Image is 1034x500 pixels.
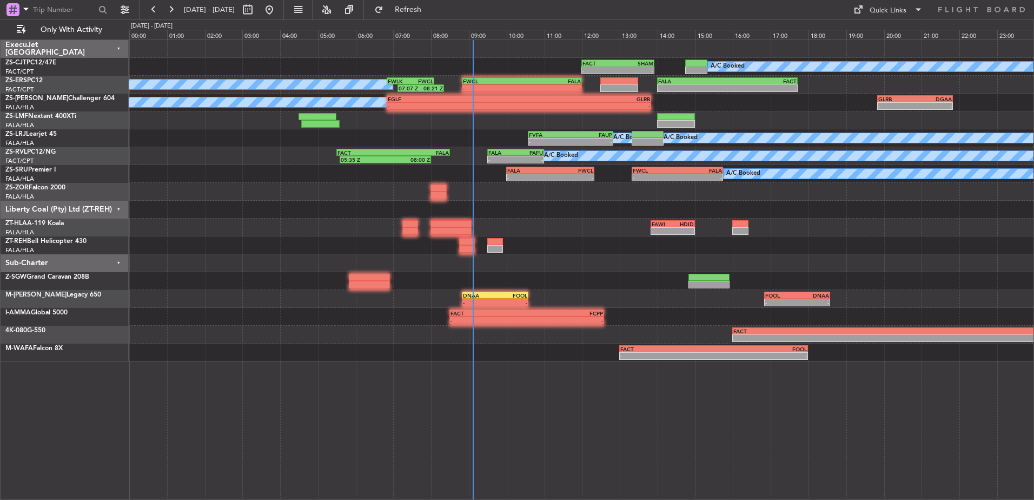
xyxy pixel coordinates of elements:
a: FALA/HLA [5,175,34,183]
a: ZS-[PERSON_NAME]Challenger 604 [5,95,115,102]
div: FALA [393,149,449,156]
a: ZS-CJTPC12/47E [5,60,56,66]
div: FOOL [765,292,797,299]
div: - [733,335,924,341]
div: - [463,85,522,91]
div: 21:00 [922,30,959,40]
div: - [571,139,612,145]
div: FCPP [527,310,603,317]
div: EGLF [388,96,519,102]
div: A/C Booked [544,148,578,164]
div: - [550,174,593,181]
div: FALA [507,167,551,174]
div: PAFU [515,149,543,156]
div: - [450,317,527,324]
div: FWCL [550,167,593,174]
div: 03:00 [242,30,280,40]
div: 08:00 Z [385,156,430,163]
div: [DATE] - [DATE] [131,22,173,31]
span: ZS-SRU [5,167,28,173]
div: 15:00 [695,30,733,40]
div: 00:00 [129,30,167,40]
a: FACT/CPT [5,157,34,165]
a: 4K-080G-550 [5,327,45,334]
a: ZS-ZORFalcon 2000 [5,185,65,191]
button: Refresh [369,1,434,18]
div: FVFA [529,131,571,138]
a: ZS-LMFNextant 400XTi [5,113,76,120]
span: ZS-LMF [5,113,28,120]
div: - [878,103,915,109]
a: FALA/HLA [5,121,34,129]
div: 19:00 [846,30,884,40]
div: - [488,156,516,163]
div: 10:00 [507,30,545,40]
div: - [714,353,807,359]
span: I-AMMA [5,310,31,316]
div: - [727,85,797,91]
div: FACT [620,346,714,352]
div: FALA [488,149,516,156]
a: FALA/HLA [5,193,34,201]
button: Only With Activity [12,21,117,38]
div: - [618,67,653,74]
a: M-WAFAFalcon 8X [5,345,63,352]
div: - [678,174,723,181]
div: 09:00 [469,30,507,40]
div: HDID [673,221,694,227]
div: FACT [450,310,527,317]
div: 14:00 [658,30,695,40]
a: ZS-SRUPremier I [5,167,56,173]
div: FAUP [571,131,612,138]
div: GLRB [878,96,915,102]
a: FALA/HLA [5,246,34,254]
input: Trip Number [33,2,95,18]
div: FWLK [388,78,410,84]
div: - [652,228,673,234]
div: DGAA [915,96,952,102]
div: FACT [733,328,924,334]
div: FACT [582,60,618,67]
span: [DATE] - [DATE] [184,5,235,15]
a: FACT/CPT [5,68,34,76]
div: A/C Booked [726,166,760,182]
a: ZS-LRJLearjet 45 [5,131,57,137]
span: ZS-ZOR [5,185,29,191]
div: 06:00 [356,30,394,40]
div: - [797,299,829,306]
span: ZS-CJT [5,60,26,66]
div: FACT [727,78,797,84]
div: 05:35 Z [341,156,386,163]
div: - [495,299,527,306]
div: - [522,85,581,91]
div: 18:00 [808,30,846,40]
span: ZT-HLA [5,220,27,227]
div: 05:00 [318,30,356,40]
span: Z-SGW [5,274,26,280]
div: 02:00 [205,30,243,40]
div: - [582,67,618,74]
span: Only With Activity [28,26,114,34]
div: FALA [678,167,723,174]
div: - [633,174,678,181]
a: ZS-ERSPC12 [5,77,43,84]
div: DNAA [797,292,829,299]
div: FAWI [652,221,673,227]
a: FACT/CPT [5,85,34,94]
a: M-[PERSON_NAME]Legacy 650 [5,292,101,298]
div: FALA [522,78,581,84]
div: 04:00 [280,30,318,40]
div: 08:21 Z [421,85,443,91]
div: 07:07 Z [399,85,421,91]
div: 20:00 [884,30,922,40]
div: FWCL [410,78,433,84]
a: ZT-REHBell Helicopter 430 [5,238,87,245]
span: 4K-080 [5,327,27,334]
div: 11:00 [545,30,582,40]
div: FOOL [495,292,527,299]
div: GLRB [519,96,649,102]
span: ZS-ERS [5,77,27,84]
div: - [529,139,571,145]
a: ZT-HLAA-119 Koala [5,220,64,227]
div: - [527,317,603,324]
